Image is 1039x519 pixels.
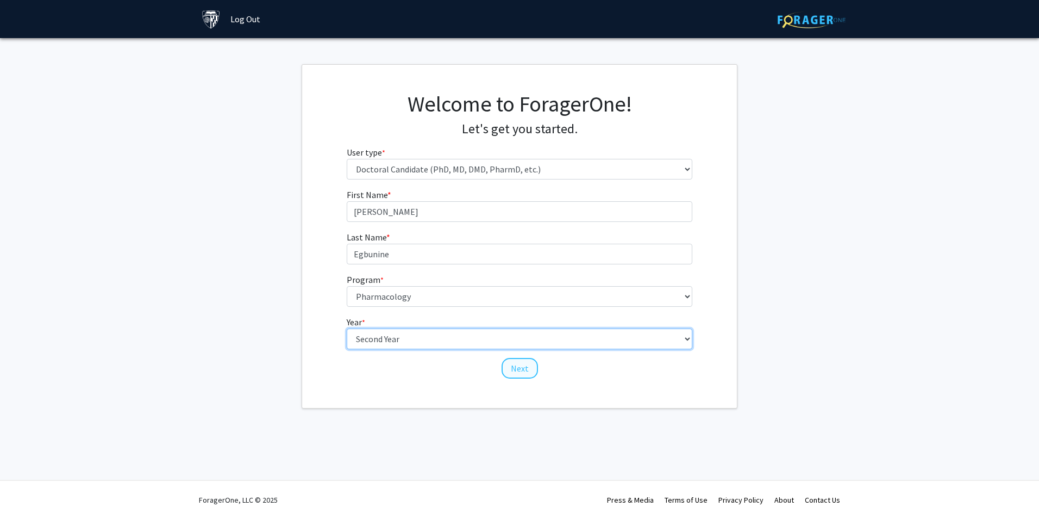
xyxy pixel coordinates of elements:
h4: Let's get you started. [347,121,693,137]
img: ForagerOne Logo [778,11,846,28]
a: Press & Media [607,495,654,505]
button: Next [502,358,538,379]
iframe: Chat [8,470,46,511]
a: Privacy Policy [718,495,763,505]
span: First Name [347,189,387,200]
a: Terms of Use [665,495,708,505]
a: About [774,495,794,505]
h1: Welcome to ForagerOne! [347,91,693,117]
span: Last Name [347,232,386,243]
img: Johns Hopkins University Logo [202,10,221,29]
div: ForagerOne, LLC © 2025 [199,481,278,519]
label: Year [347,316,365,329]
label: Program [347,273,384,286]
a: Contact Us [805,495,840,505]
label: User type [347,146,385,159]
